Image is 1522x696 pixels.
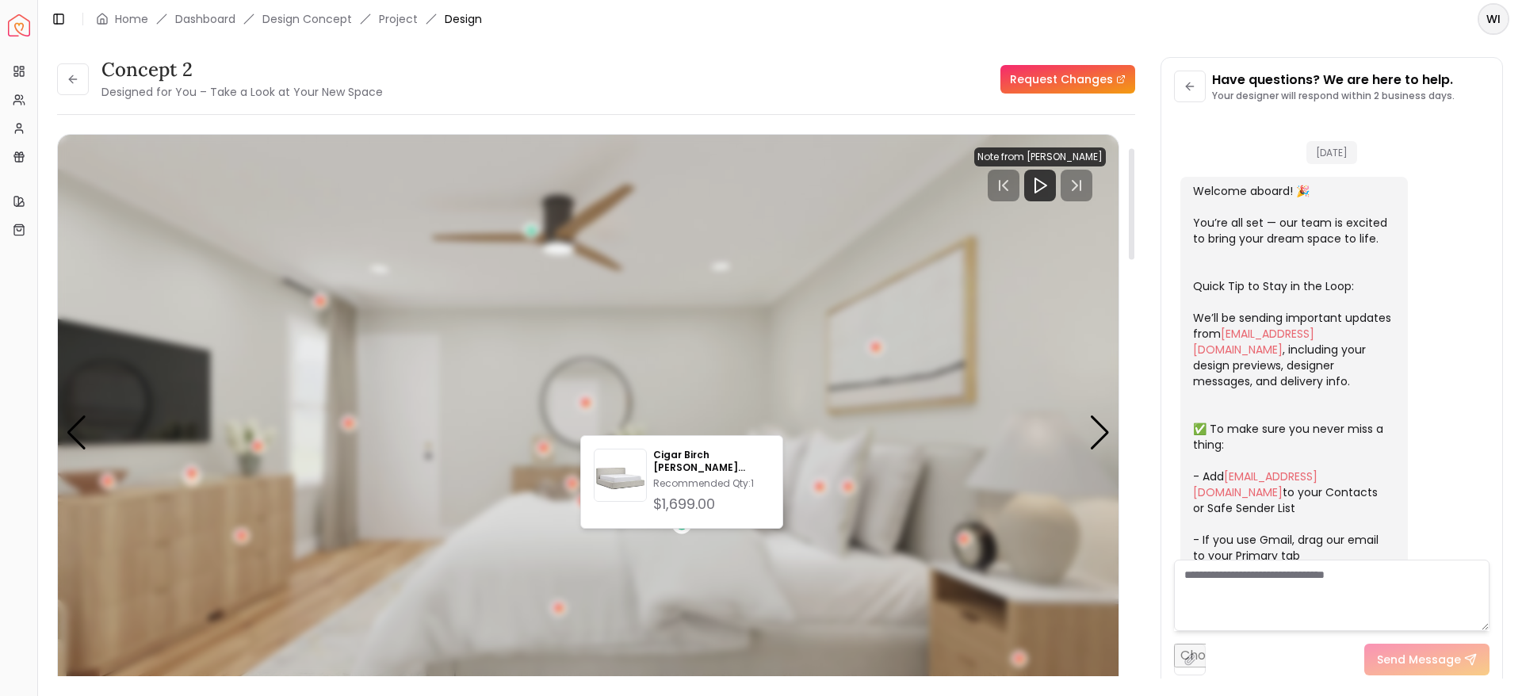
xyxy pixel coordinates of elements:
[653,493,770,515] div: $1,699.00
[175,11,235,27] a: Dashboard
[115,11,148,27] a: Home
[974,147,1106,166] div: Note from [PERSON_NAME]
[8,14,30,36] img: Spacejoy Logo
[1031,176,1050,195] svg: Play
[1478,3,1509,35] button: WI
[66,415,87,450] div: Previous slide
[1193,468,1317,500] a: [EMAIL_ADDRESS][DOMAIN_NAME]
[101,84,383,100] small: Designed for You – Take a Look at Your New Space
[595,453,646,504] img: Cigar Birch Ivory King Storage Bed
[1212,71,1455,90] p: Have questions? We are here to help.
[262,11,352,27] li: Design Concept
[101,57,383,82] h3: concept 2
[1212,90,1455,102] p: Your designer will respond within 2 business days.
[594,449,770,515] a: Cigar Birch Ivory King Storage BedCigar Birch [PERSON_NAME] Storage BedRecommended Qty:1$1,699.00
[1000,65,1135,94] a: Request Changes
[445,11,482,27] span: Design
[1193,326,1314,358] a: [EMAIL_ADDRESS][DOMAIN_NAME]
[96,11,482,27] nav: breadcrumb
[653,477,770,490] p: Recommended Qty: 1
[1479,5,1508,33] span: WI
[8,14,30,36] a: Spacejoy
[379,11,418,27] a: Project
[1089,415,1111,450] div: Next slide
[1306,141,1357,164] span: [DATE]
[653,449,770,474] p: Cigar Birch [PERSON_NAME] Storage Bed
